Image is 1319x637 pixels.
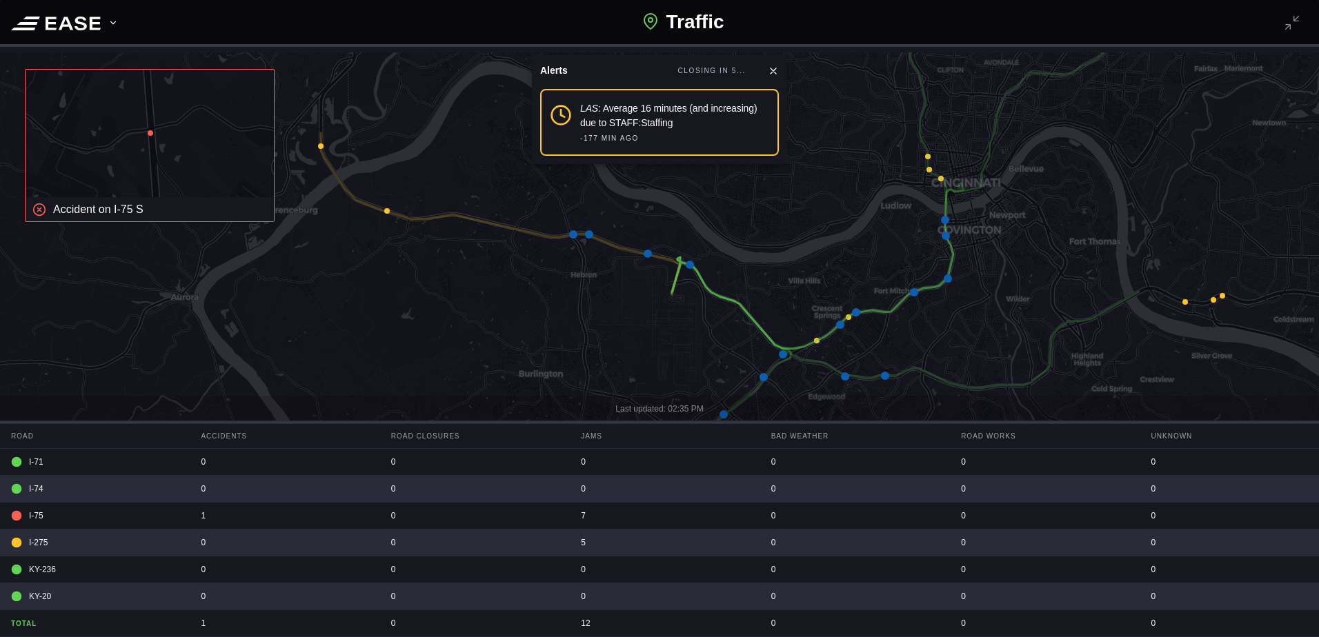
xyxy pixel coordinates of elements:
[1140,529,1319,556] div: 0
[380,529,559,556] div: 0
[1140,424,1319,448] div: Unknown
[190,476,368,502] div: 0
[190,529,368,556] div: 0
[190,610,368,636] div: 1
[190,556,368,583] div: 0
[580,103,598,114] em: LAS
[190,424,368,448] div: Accidents
[11,590,168,603] div: KY-20
[190,503,368,529] div: 1
[570,610,748,636] div: 12
[11,456,168,468] div: I-71
[570,503,748,529] div: 7
[570,529,748,556] div: 5
[760,529,939,556] div: 0
[380,556,559,583] div: 0
[380,583,559,609] div: 0
[950,449,1129,475] div: 0
[950,556,1129,583] div: 0
[760,424,939,448] div: Bad Weather
[11,483,168,495] div: I-74
[1140,556,1319,583] div: 0
[580,133,639,143] div: -177 MIN AGO
[570,424,748,448] div: Jams
[11,536,168,549] div: I-275
[760,583,939,609] div: 0
[570,556,748,583] div: 0
[950,583,1129,609] div: 0
[380,449,559,475] div: 0
[950,503,1129,529] div: 0
[1140,449,1319,475] div: 0
[11,563,168,576] div: KY-236
[380,424,559,448] div: Road Closures
[190,583,368,609] div: 0
[760,610,939,636] div: 0
[53,201,274,218] p: Accident on I-75 S
[760,476,939,502] div: 0
[950,424,1129,448] div: Road Works
[11,618,168,629] b: Total
[570,449,748,475] div: 0
[760,449,939,475] div: 0
[580,101,769,130] div: : Average 16 minutes (and increasing) due to STAFF:Staffing
[190,449,368,475] div: 0
[760,503,939,529] div: 0
[950,610,1129,636] div: 0
[678,65,746,77] div: CLOSING IN 5...
[950,529,1129,556] div: 0
[380,610,559,636] div: 0
[570,476,748,502] div: 0
[1140,610,1319,636] div: 0
[380,476,559,502] div: 0
[540,63,568,78] div: Alerts
[11,509,168,522] div: I-75
[1140,503,1319,529] div: 0
[570,583,748,609] div: 0
[1140,476,1319,502] div: 0
[380,503,559,529] div: 0
[950,476,1129,502] div: 0
[760,556,939,583] div: 0
[642,8,724,37] h1: Traffic
[1140,583,1319,609] div: 0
